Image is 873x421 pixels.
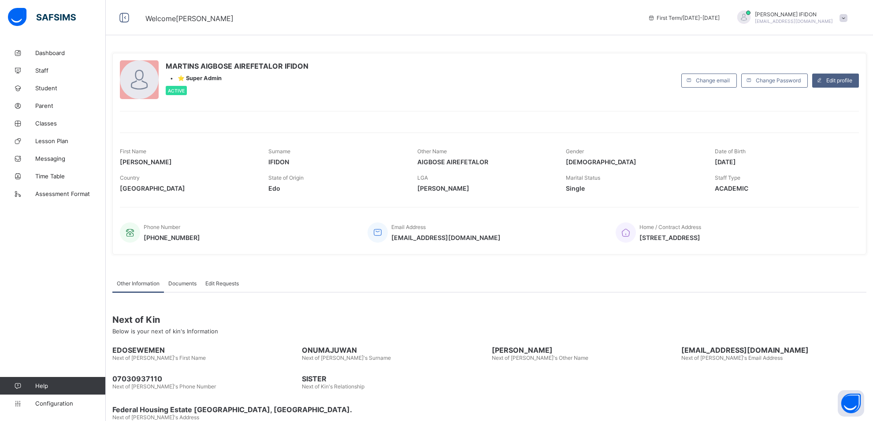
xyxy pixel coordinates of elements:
img: safsims [8,8,76,26]
span: [DEMOGRAPHIC_DATA] [566,158,701,166]
span: MARTINS AIGBOSE AIREFETALOR IFIDON [166,62,308,70]
span: Next of [PERSON_NAME]'s Address [112,414,199,421]
span: Date of Birth [715,148,746,155]
span: [PERSON_NAME] [120,158,255,166]
span: Single [566,185,701,192]
span: Student [35,85,106,92]
span: Classes [35,120,106,127]
span: Dashboard [35,49,106,56]
span: [PERSON_NAME] IFIDON [755,11,833,18]
span: Lesson Plan [35,137,106,144]
div: MARTINSIFIDON [728,11,852,25]
span: Other Name [417,148,447,155]
span: Change email [696,77,730,84]
span: LGA [417,174,428,181]
span: [EMAIL_ADDRESS][DOMAIN_NAME] [755,18,833,24]
span: Phone Number [144,224,180,230]
span: Next of [PERSON_NAME]'s Surname [302,355,391,361]
span: [PERSON_NAME] [417,185,553,192]
span: [PERSON_NAME] [492,346,677,355]
span: Documents [168,280,197,287]
span: Next of [PERSON_NAME]'s Phone Number [112,383,216,390]
span: [EMAIL_ADDRESS][DOMAIN_NAME] [681,346,866,355]
span: Next of [PERSON_NAME]'s Other Name [492,355,588,361]
span: Messaging [35,155,106,162]
span: Other Information [117,280,160,287]
span: Marital Status [566,174,600,181]
span: Configuration [35,400,105,407]
span: Edit profile [826,77,852,84]
span: Next of Kin's Relationship [302,383,364,390]
span: ACADEMIC [715,185,850,192]
span: Welcome [PERSON_NAME] [145,14,234,23]
span: Next of Kin [112,314,866,325]
span: [STREET_ADDRESS] [639,234,701,241]
span: State of Origin [268,174,304,181]
span: Next of [PERSON_NAME]'s Email Address [681,355,783,361]
div: • [166,75,308,81]
span: Edo [268,185,404,192]
span: First Name [120,148,146,155]
span: SISTER [302,374,487,383]
span: Surname [268,148,290,155]
span: Parent [35,102,106,109]
span: Time Table [35,173,106,180]
span: Below is your next of kin's Information [112,328,218,335]
span: Staff [35,67,106,74]
span: Change Password [756,77,801,84]
span: 07030937110 [112,374,297,383]
span: Home / Contract Address [639,224,701,230]
span: Edit Requests [205,280,239,287]
span: Email Address [391,224,426,230]
span: [DATE] [715,158,850,166]
button: Open asap [838,390,864,417]
span: Next of [PERSON_NAME]'s First Name [112,355,206,361]
span: Gender [566,148,584,155]
span: EDOSEWEMEN [112,346,297,355]
span: [PHONE_NUMBER] [144,234,200,241]
span: [GEOGRAPHIC_DATA] [120,185,255,192]
span: session/term information [648,15,720,21]
span: AIGBOSE AIREFETALOR [417,158,553,166]
span: ⭐ Super Admin [178,75,222,81]
span: Active [168,88,185,93]
span: Help [35,382,105,389]
span: [EMAIL_ADDRESS][DOMAIN_NAME] [391,234,501,241]
span: Country [120,174,140,181]
span: Staff Type [715,174,740,181]
span: Assessment Format [35,190,106,197]
span: IFIDON [268,158,404,166]
span: ONUMAJUWAN [302,346,487,355]
span: Federal Housing Estate [GEOGRAPHIC_DATA], [GEOGRAPHIC_DATA]. [112,405,866,414]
